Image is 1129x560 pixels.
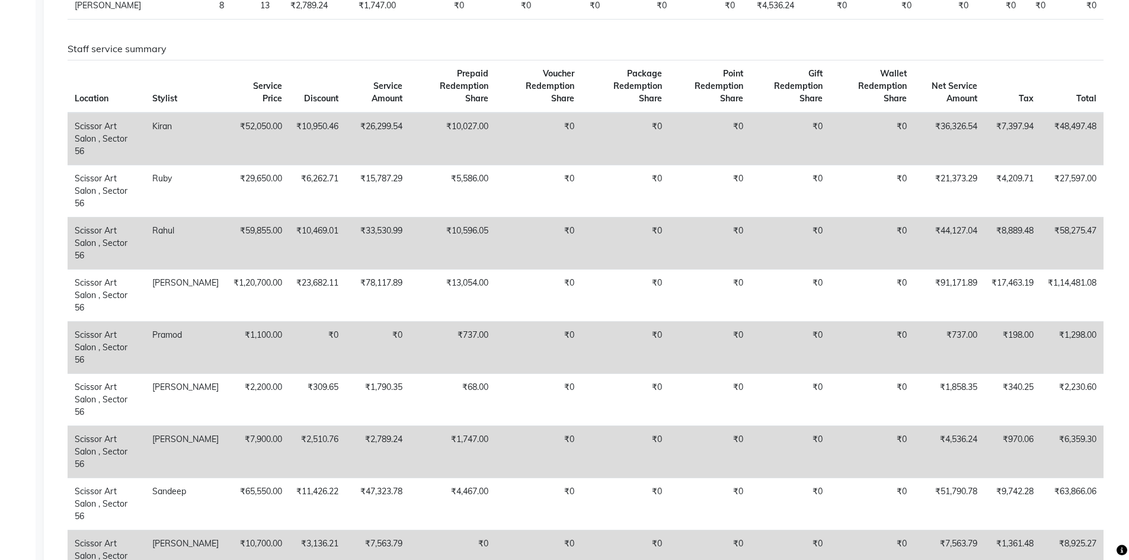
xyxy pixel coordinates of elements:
[152,93,177,104] span: Stylist
[410,165,495,217] td: ₹5,586.00
[830,373,914,425] td: ₹0
[410,217,495,269] td: ₹10,596.05
[581,217,669,269] td: ₹0
[830,321,914,373] td: ₹0
[68,373,145,425] td: Scissor Art Salon , Sector 56
[750,425,830,478] td: ₹0
[226,165,290,217] td: ₹29,650.00
[984,165,1041,217] td: ₹4,209.71
[984,113,1041,165] td: ₹7,397.94
[581,165,669,217] td: ₹0
[253,81,282,104] span: Service Price
[346,113,410,165] td: ₹26,299.54
[346,165,410,217] td: ₹15,787.29
[226,425,290,478] td: ₹7,900.00
[1041,217,1104,269] td: ₹58,275.47
[914,269,984,321] td: ₹91,171.89
[226,478,290,530] td: ₹65,550.00
[669,165,751,217] td: ₹0
[613,68,662,104] span: Package Redemption Share
[669,113,751,165] td: ₹0
[289,217,346,269] td: ₹10,469.01
[410,425,495,478] td: ₹1,747.00
[68,478,145,530] td: Scissor Art Salon , Sector 56
[289,373,346,425] td: ₹309.65
[68,425,145,478] td: Scissor Art Salon , Sector 56
[145,113,226,165] td: Kiran
[830,269,914,321] td: ₹0
[914,321,984,373] td: ₹737.00
[495,217,581,269] td: ₹0
[750,269,830,321] td: ₹0
[1076,93,1096,104] span: Total
[226,269,290,321] td: ₹1,20,700.00
[830,425,914,478] td: ₹0
[410,321,495,373] td: ₹737.00
[914,113,984,165] td: ₹36,326.54
[68,321,145,373] td: Scissor Art Salon , Sector 56
[145,321,226,373] td: Pramod
[750,165,830,217] td: ₹0
[1041,165,1104,217] td: ₹27,597.00
[695,68,743,104] span: Point Redemption Share
[346,478,410,530] td: ₹47,323.78
[984,321,1041,373] td: ₹198.00
[1041,478,1104,530] td: ₹63,866.06
[1041,373,1104,425] td: ₹2,230.60
[914,425,984,478] td: ₹4,536.24
[289,478,346,530] td: ₹11,426.22
[1041,425,1104,478] td: ₹6,359.30
[526,68,574,104] span: Voucher Redemption Share
[669,478,751,530] td: ₹0
[984,269,1041,321] td: ₹17,463.19
[145,217,226,269] td: Rahul
[495,373,581,425] td: ₹0
[145,269,226,321] td: [PERSON_NAME]
[581,113,669,165] td: ₹0
[346,269,410,321] td: ₹78,117.89
[669,425,751,478] td: ₹0
[410,269,495,321] td: ₹13,054.00
[830,113,914,165] td: ₹0
[774,68,823,104] span: Gift Redemption Share
[858,68,907,104] span: Wallet Redemption Share
[372,81,402,104] span: Service Amount
[346,217,410,269] td: ₹33,530.99
[914,217,984,269] td: ₹44,127.04
[145,478,226,530] td: Sandeep
[669,269,751,321] td: ₹0
[669,217,751,269] td: ₹0
[495,113,581,165] td: ₹0
[226,373,290,425] td: ₹2,200.00
[750,478,830,530] td: ₹0
[750,373,830,425] td: ₹0
[984,478,1041,530] td: ₹9,742.28
[830,478,914,530] td: ₹0
[495,478,581,530] td: ₹0
[289,321,346,373] td: ₹0
[830,217,914,269] td: ₹0
[226,321,290,373] td: ₹1,100.00
[984,217,1041,269] td: ₹8,889.48
[984,373,1041,425] td: ₹340.25
[495,425,581,478] td: ₹0
[304,93,338,104] span: Discount
[145,373,226,425] td: [PERSON_NAME]
[581,478,669,530] td: ₹0
[495,321,581,373] td: ₹0
[750,321,830,373] td: ₹0
[68,43,1104,55] h6: Staff service summary
[68,165,145,217] td: Scissor Art Salon , Sector 56
[1041,321,1104,373] td: ₹1,298.00
[68,113,145,165] td: Scissor Art Salon , Sector 56
[830,165,914,217] td: ₹0
[1041,113,1104,165] td: ₹48,497.48
[289,113,346,165] td: ₹10,950.46
[669,373,751,425] td: ₹0
[410,113,495,165] td: ₹10,027.00
[346,321,410,373] td: ₹0
[145,165,226,217] td: Ruby
[75,93,108,104] span: Location
[914,165,984,217] td: ₹21,373.29
[495,165,581,217] td: ₹0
